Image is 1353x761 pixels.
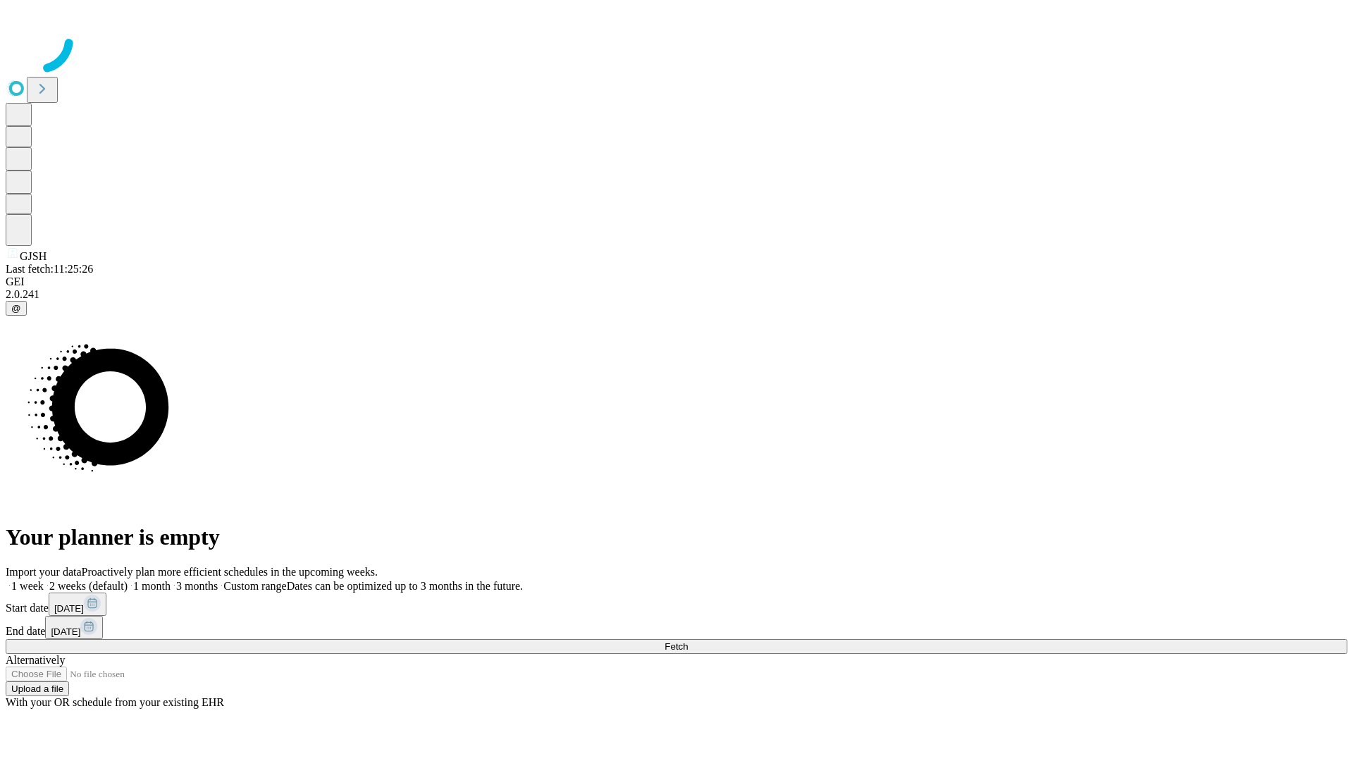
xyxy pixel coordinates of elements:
[49,580,128,592] span: 2 weeks (default)
[223,580,286,592] span: Custom range
[6,276,1347,288] div: GEI
[54,603,84,614] span: [DATE]
[49,593,106,616] button: [DATE]
[6,263,93,275] span: Last fetch: 11:25:26
[6,639,1347,654] button: Fetch
[6,301,27,316] button: @
[6,696,224,708] span: With your OR schedule from your existing EHR
[665,641,688,652] span: Fetch
[6,593,1347,616] div: Start date
[6,288,1347,301] div: 2.0.241
[176,580,218,592] span: 3 months
[6,681,69,696] button: Upload a file
[11,580,44,592] span: 1 week
[6,616,1347,639] div: End date
[51,626,80,637] span: [DATE]
[6,524,1347,550] h1: Your planner is empty
[11,303,21,314] span: @
[82,566,378,578] span: Proactively plan more efficient schedules in the upcoming weeks.
[45,616,103,639] button: [DATE]
[6,566,82,578] span: Import your data
[6,654,65,666] span: Alternatively
[20,250,47,262] span: GJSH
[133,580,171,592] span: 1 month
[287,580,523,592] span: Dates can be optimized up to 3 months in the future.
